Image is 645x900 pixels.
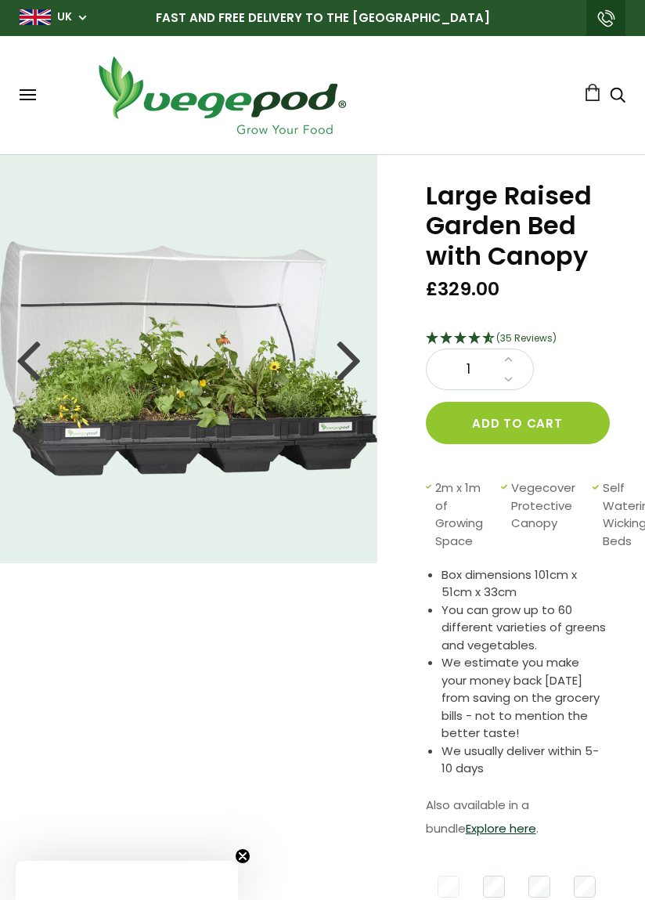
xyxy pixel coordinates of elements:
div: Close teaser [16,861,238,900]
div: 4.69 Stars - 35 Reviews [426,329,606,349]
li: Box dimensions 101cm x 51cm x 33cm [441,566,606,602]
span: Vegecover Protective Canopy [511,479,585,550]
li: We usually deliver within 5-10 days [441,743,606,778]
button: Close teaser [235,848,250,864]
a: Search [610,89,625,105]
span: (35 Reviews) [496,331,557,345]
span: £329.00 [426,277,499,302]
span: 2m x 1m of Growing Space [435,479,492,550]
img: gb_large.png [20,9,51,25]
a: UK [57,9,72,25]
a: Increase quantity by 1 [499,349,517,370]
h1: Large Raised Garden Bed with Canopy [426,181,606,271]
button: Add to cart [426,402,610,444]
li: We estimate you make your money back [DATE] from saving on the grocery bills - not to mention the... [441,654,606,743]
a: Explore here [466,820,536,837]
a: Decrease quantity by 1 [499,370,517,390]
p: Also available in a bundle . [426,793,606,840]
li: You can grow up to 60 different varieties of greens and vegetables. [441,602,606,655]
span: 1 [442,360,495,380]
img: Vegepod [85,52,359,139]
